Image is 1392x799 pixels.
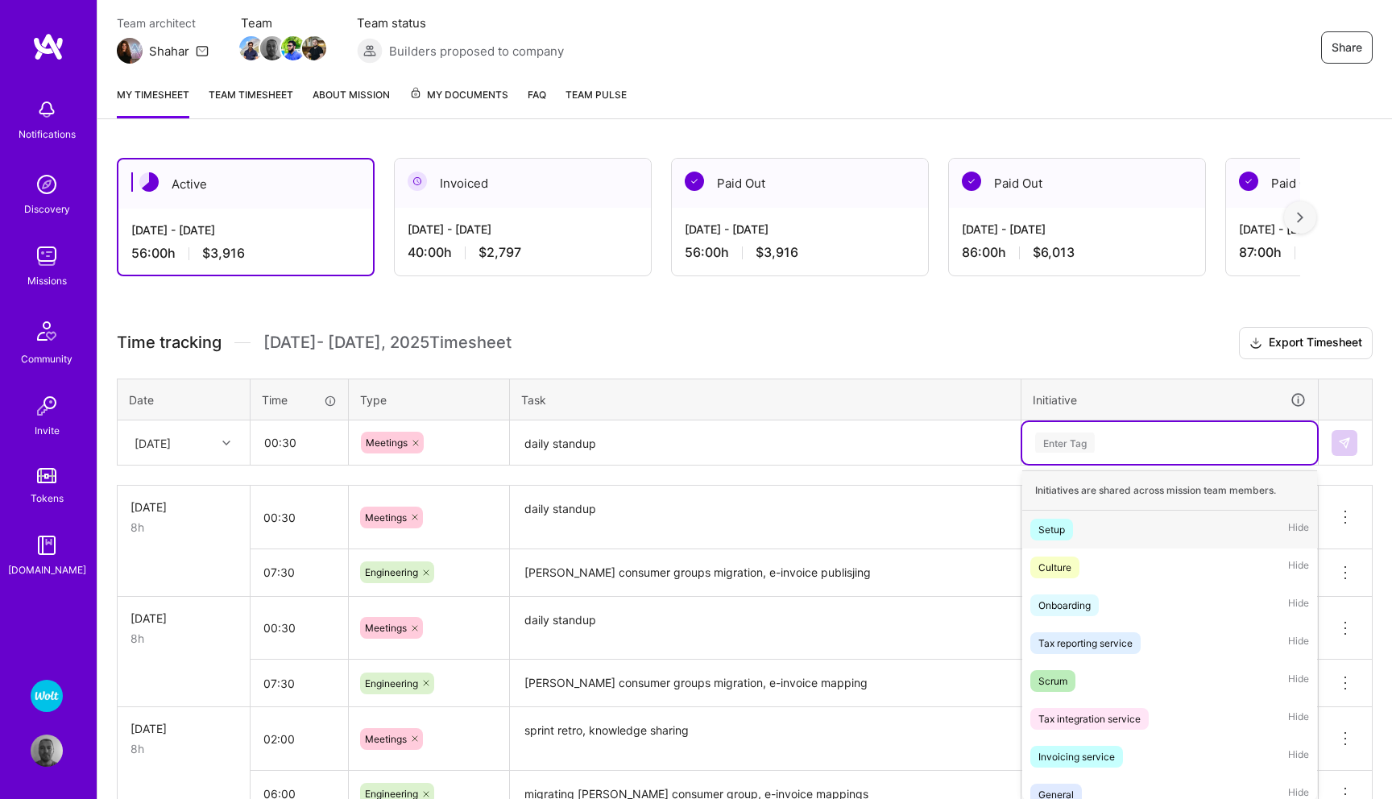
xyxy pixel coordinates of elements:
[357,14,564,31] span: Team status
[31,735,63,767] img: User Avatar
[35,422,60,439] div: Invite
[117,333,222,353] span: Time tracking
[512,487,1019,548] textarea: daily standup
[21,350,72,367] div: Community
[32,32,64,61] img: logo
[251,496,348,539] input: HH:MM
[283,35,304,62] a: Team Member Avatar
[130,499,237,515] div: [DATE]
[685,244,915,261] div: 56:00 h
[962,244,1192,261] div: 86:00 h
[1239,327,1373,359] button: Export Timesheet
[1338,437,1351,449] img: Submit
[149,43,189,60] div: Shahar
[565,89,627,101] span: Team Pulse
[196,44,209,57] i: icon Mail
[1288,632,1309,654] span: Hide
[239,36,263,60] img: Team Member Avatar
[512,422,1019,465] textarea: daily standup
[130,740,237,757] div: 8h
[1038,559,1071,576] div: Culture
[31,680,63,712] img: Wolt - Fintech: Payments Expansion Team
[27,735,67,767] a: User Avatar
[512,709,1019,769] textarea: sprint retro, knowledge sharing
[202,245,245,262] span: $3,916
[251,606,348,649] input: HH:MM
[19,126,76,143] div: Notifications
[528,86,546,118] a: FAQ
[672,159,928,208] div: Paid Out
[949,159,1205,208] div: Paid Out
[1038,597,1091,614] div: Onboarding
[409,86,508,118] a: My Documents
[135,434,171,451] div: [DATE]
[512,551,1019,595] textarea: [PERSON_NAME] consumer groups migration, e-invoice publisjing
[478,244,521,261] span: $2,797
[27,680,67,712] a: Wolt - Fintech: Payments Expansion Team
[408,172,427,191] img: Invoiced
[130,610,237,627] div: [DATE]
[251,718,348,760] input: HH:MM
[304,35,325,62] a: Team Member Avatar
[685,172,704,191] img: Paid Out
[1297,212,1303,223] img: right
[1288,557,1309,578] span: Hide
[1332,39,1362,56] span: Share
[510,379,1021,420] th: Task
[1288,519,1309,540] span: Hide
[31,93,63,126] img: bell
[1321,31,1373,64] button: Share
[27,312,66,350] img: Community
[31,168,63,201] img: discovery
[1239,172,1258,191] img: Paid Out
[117,38,143,64] img: Team Architect
[37,468,56,483] img: tokens
[1288,746,1309,768] span: Hide
[366,437,408,449] span: Meetings
[313,86,390,118] a: About Mission
[565,86,627,118] a: Team Pulse
[1288,594,1309,616] span: Hide
[131,245,360,262] div: 56:00 h
[512,598,1019,659] textarea: daily standup
[408,244,638,261] div: 40:00 h
[281,36,305,60] img: Team Member Avatar
[27,272,67,289] div: Missions
[962,221,1192,238] div: [DATE] - [DATE]
[1035,430,1095,455] div: Enter Tag
[262,391,337,408] div: Time
[1033,244,1075,261] span: $6,013
[395,159,651,208] div: Invoiced
[118,159,373,209] div: Active
[130,720,237,737] div: [DATE]
[251,662,348,705] input: HH:MM
[1038,521,1065,538] div: Setup
[365,733,407,745] span: Meetings
[1288,670,1309,692] span: Hide
[685,221,915,238] div: [DATE] - [DATE]
[262,35,283,62] a: Team Member Avatar
[260,36,284,60] img: Team Member Avatar
[251,421,347,464] input: HH:MM
[1033,391,1307,409] div: Initiative
[117,86,189,118] a: My timesheet
[365,566,418,578] span: Engineering
[8,561,86,578] div: [DOMAIN_NAME]
[512,661,1019,706] textarea: [PERSON_NAME] consumer groups migration, e-invoice mapping
[1038,710,1141,727] div: Tax integration service
[131,221,360,238] div: [DATE] - [DATE]
[408,221,638,238] div: [DATE] - [DATE]
[756,244,798,261] span: $3,916
[1022,470,1317,511] div: Initiatives are shared across mission team members.
[409,86,508,104] span: My Documents
[130,519,237,536] div: 8h
[31,240,63,272] img: teamwork
[222,439,230,447] i: icon Chevron
[241,35,262,62] a: Team Member Avatar
[1038,748,1115,765] div: Invoicing service
[130,630,237,647] div: 8h
[241,14,325,31] span: Team
[389,43,564,60] span: Builders proposed to company
[139,172,159,192] img: Active
[117,14,209,31] span: Team architect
